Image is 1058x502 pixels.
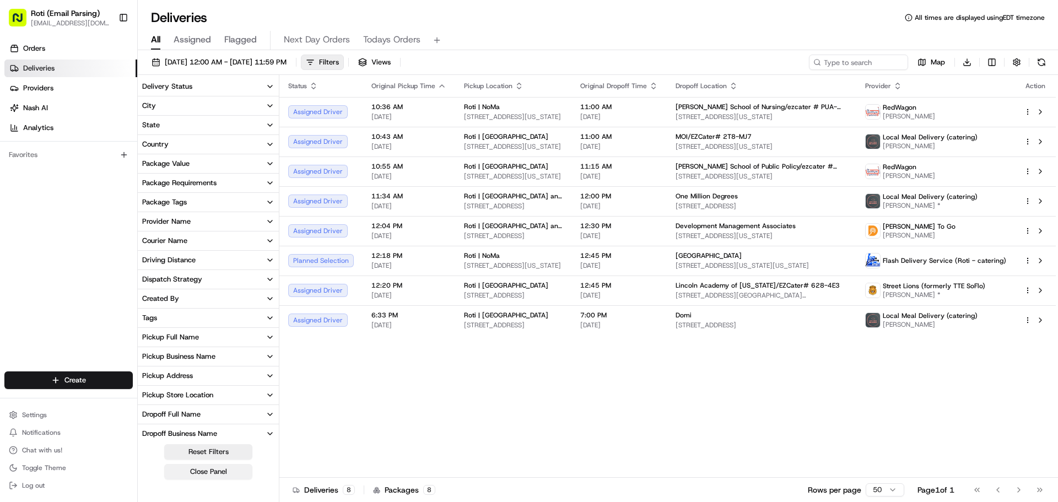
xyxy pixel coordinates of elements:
[138,174,279,192] button: Package Requirements
[4,4,114,31] button: Roti (Email Parsing)[EMAIL_ADDRESS][DOMAIN_NAME]
[883,282,985,290] span: Street Lions (formerly TTE SoFlo)
[371,112,446,121] span: [DATE]
[78,186,133,195] a: Powered byPylon
[138,424,279,443] button: Dropoff Business Name
[4,40,137,57] a: Orders
[142,197,187,207] div: Package Tags
[31,19,110,28] button: [EMAIL_ADDRESS][DOMAIN_NAME]
[883,311,978,320] span: Local Meal Delivery (catering)
[580,231,658,240] span: [DATE]
[580,172,658,181] span: [DATE]
[883,192,978,201] span: Local Meal Delivery (catering)
[138,116,279,134] button: State
[142,294,179,304] div: Created By
[371,142,446,151] span: [DATE]
[4,425,133,440] button: Notifications
[883,133,978,142] span: Local Meal Delivery (catering)
[11,44,201,62] p: Welcome 👋
[110,187,133,195] span: Pylon
[371,162,446,171] span: 10:55 AM
[464,321,563,330] span: [STREET_ADDRESS]
[808,484,861,495] p: Rows per page
[883,320,978,329] span: [PERSON_NAME]
[883,163,916,171] span: RedWagon
[464,251,500,260] span: Roti | NoMa
[676,251,742,260] span: [GEOGRAPHIC_DATA]
[138,347,279,366] button: Pickup Business Name
[464,202,563,210] span: [STREET_ADDRESS]
[142,159,190,169] div: Package Value
[93,161,102,170] div: 💻
[676,172,848,181] span: [STREET_ADDRESS][US_STATE]
[371,281,446,290] span: 12:20 PM
[866,134,880,149] img: lmd_logo.png
[301,55,344,70] button: Filters
[142,352,215,361] div: Pickup Business Name
[11,161,20,170] div: 📗
[371,291,446,300] span: [DATE]
[371,172,446,181] span: [DATE]
[22,428,61,437] span: Notifications
[89,155,181,175] a: 💻API Documentation
[915,13,1045,22] span: All times are displayed using EDT timezone
[883,142,978,150] span: [PERSON_NAME]
[142,82,192,91] div: Delivery Status
[580,112,658,121] span: [DATE]
[4,478,133,493] button: Log out
[138,96,279,115] button: City
[580,281,658,290] span: 12:45 PM
[580,321,658,330] span: [DATE]
[138,212,279,231] button: Provider Name
[4,146,133,164] div: Favorites
[580,102,658,111] span: 11:00 AM
[142,120,160,130] div: State
[423,485,435,495] div: 8
[293,484,355,495] div: Deliveries
[29,71,182,83] input: Clear
[464,192,563,201] span: Roti | [GEOGRAPHIC_DATA] and [US_STATE]
[4,460,133,476] button: Toggle Theme
[866,313,880,327] img: lmd_logo.png
[147,55,292,70] button: [DATE] 12:00 AM - [DATE] 11:59 PM
[138,366,279,385] button: Pickup Address
[23,44,45,53] span: Orders
[676,142,848,151] span: [STREET_ADDRESS][US_STATE]
[142,274,202,284] div: Dispatch Strategy
[142,101,156,111] div: City
[138,309,279,327] button: Tags
[142,178,217,188] div: Package Requirements
[363,33,420,46] span: Todays Orders
[580,162,658,171] span: 11:15 AM
[676,192,738,201] span: One Million Degrees
[142,332,199,342] div: Pickup Full Name
[4,119,137,137] a: Analytics
[151,33,160,46] span: All
[883,222,956,231] span: [PERSON_NAME] To Go
[913,55,950,70] button: Map
[464,261,563,270] span: [STREET_ADDRESS][US_STATE]
[1034,55,1049,70] button: Refresh
[138,77,279,96] button: Delivery Status
[138,386,279,404] button: Pickup Store Location
[676,261,848,270] span: [STREET_ADDRESS][US_STATE][US_STATE]
[464,311,548,320] span: Roti | [GEOGRAPHIC_DATA]
[580,202,658,210] span: [DATE]
[676,231,848,240] span: [STREET_ADDRESS][US_STATE]
[373,484,435,495] div: Packages
[917,484,954,495] div: Page 1 of 1
[138,193,279,212] button: Package Tags
[11,105,31,125] img: 1736555255976-a54dd68f-1ca7-489b-9aae-adbdc363a1c4
[142,313,157,323] div: Tags
[464,142,563,151] span: [STREET_ADDRESS][US_STATE]
[343,485,355,495] div: 8
[4,99,137,117] a: Nash AI
[866,283,880,298] img: street_lions.png
[64,375,86,385] span: Create
[31,8,100,19] button: Roti (Email Parsing)
[883,171,935,180] span: [PERSON_NAME]
[866,253,880,268] img: main-logo.png
[883,103,916,112] span: RedWagon
[580,132,658,141] span: 11:00 AM
[142,390,213,400] div: Pickup Store Location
